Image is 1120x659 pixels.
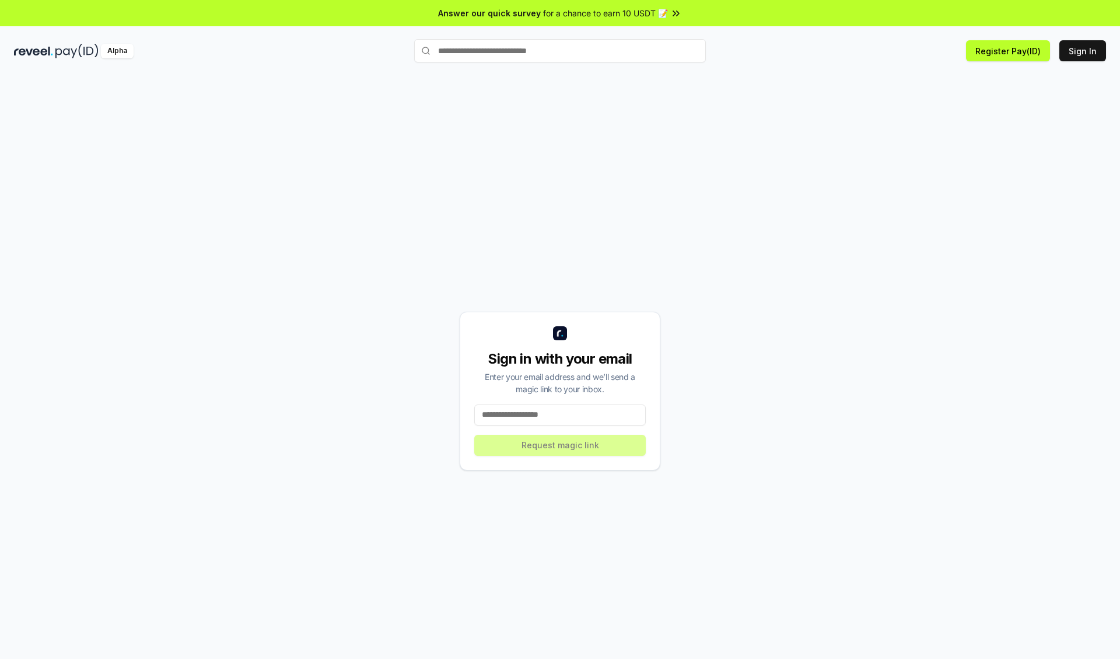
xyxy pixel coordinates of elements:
img: logo_small [553,326,567,340]
div: Sign in with your email [474,350,646,368]
button: Sign In [1059,40,1106,61]
img: reveel_dark [14,44,53,58]
div: Enter your email address and we’ll send a magic link to your inbox. [474,371,646,395]
img: pay_id [55,44,99,58]
span: for a chance to earn 10 USDT 📝 [543,7,668,19]
span: Answer our quick survey [438,7,541,19]
button: Register Pay(ID) [966,40,1050,61]
div: Alpha [101,44,134,58]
